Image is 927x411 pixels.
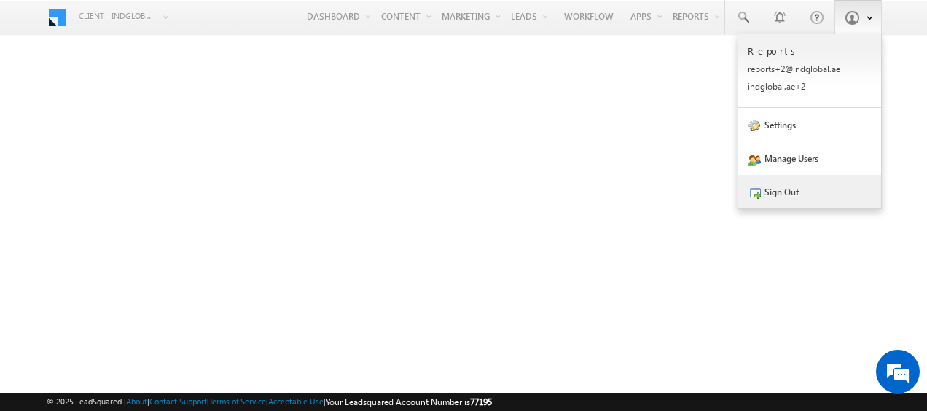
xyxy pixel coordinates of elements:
p: repor ts+2@ indgl obal. ae [748,63,872,74]
a: Terms of Service [209,396,266,406]
div: Chat with us now [76,77,245,95]
span: Client - indglobal2 (77195) [79,9,155,23]
a: Acceptable Use [268,396,324,406]
span: 77195 [470,396,492,407]
a: About [126,396,147,406]
div: Minimize live chat window [239,7,274,42]
a: Sign Out [738,175,881,208]
img: d_60004797649_company_0_60004797649 [25,77,61,95]
textarea: Type your message and hit 'Enter' [19,135,266,303]
a: Manage Users [738,141,881,175]
p: indgl obal. ae+2 [748,81,872,92]
a: Contact Support [149,396,207,406]
em: Start Chat [198,315,265,334]
a: Settings [738,108,881,141]
p: Reports [748,44,872,57]
span: Your Leadsquared Account Number is [326,396,492,407]
a: Reports reports+2@indglobal.ae indglobal.ae+2 [738,34,881,108]
span: © 2025 LeadSquared | | | | | [47,395,492,409]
